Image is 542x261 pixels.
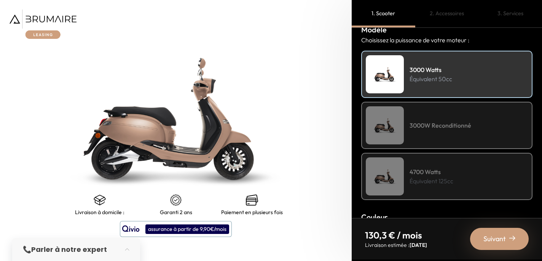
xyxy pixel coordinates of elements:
[10,10,77,39] img: Brumaire Leasing
[410,65,452,74] h4: 3000 Watts
[366,55,404,93] img: Scooter Leasing
[94,194,106,206] img: shipping.png
[361,24,532,35] h3: Modèle
[365,241,427,249] p: Livraison estimée :
[410,167,453,176] h4: 4700 Watts
[366,157,404,195] img: Scooter Leasing
[483,234,506,244] span: Suivant
[509,235,515,241] img: right-arrow-2.png
[410,242,427,248] span: [DATE]
[120,221,232,237] button: assurance à partir de 9,90€/mois
[221,209,283,215] p: Paiement en plusieurs fois
[122,224,140,234] img: logo qivio
[145,224,229,234] div: assurance à partir de 9,90€/mois
[366,106,404,144] img: Scooter Leasing
[361,211,532,223] h3: Couleur
[170,194,182,206] img: certificat-de-garantie.png
[246,194,258,206] img: credit-cards.png
[361,35,532,45] p: Choisissez la puissance de votre moteur :
[365,229,427,241] p: 130,3 € / mois
[410,176,453,186] p: Équivalent 125cc
[75,209,124,215] p: Livraison à domicile :
[160,209,192,215] p: Garanti 2 ans
[410,121,471,130] h4: 3000W Reconditionné
[410,74,452,83] p: Équivalent 50cc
